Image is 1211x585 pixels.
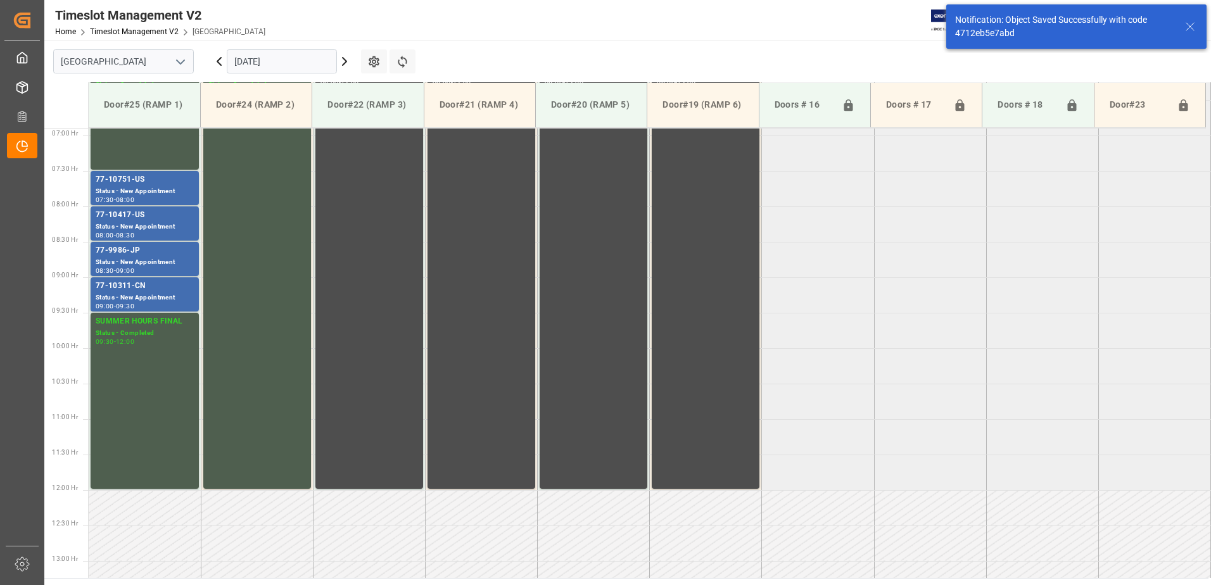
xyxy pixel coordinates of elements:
[55,6,265,25] div: Timeslot Management V2
[211,93,301,116] div: Door#24 (RAMP 2)
[53,49,194,73] input: Type to search/select
[52,236,78,243] span: 08:30 Hr
[96,328,194,339] div: Status - Completed
[434,93,525,116] div: Door#21 (RAMP 4)
[52,378,78,385] span: 10:30 Hr
[116,303,134,309] div: 09:30
[55,27,76,36] a: Home
[170,52,189,72] button: open menu
[96,244,194,257] div: 77-9986-JP
[52,484,78,491] span: 12:00 Hr
[96,186,194,197] div: Status - New Appointment
[881,93,948,117] div: Doors # 17
[52,130,78,137] span: 07:00 Hr
[114,339,116,344] div: -
[96,292,194,303] div: Status - New Appointment
[96,339,114,344] div: 09:30
[52,555,78,562] span: 13:00 Hr
[116,232,134,238] div: 08:30
[1105,93,1172,117] div: Door#23
[96,197,114,203] div: 07:30
[96,222,194,232] div: Status - New Appointment
[96,209,194,222] div: 77-10417-US
[96,303,114,309] div: 09:00
[657,93,748,116] div: Door#19 (RAMP 6)
[52,272,78,279] span: 09:00 Hr
[116,339,134,344] div: 12:00
[52,201,78,208] span: 08:00 Hr
[96,268,114,274] div: 08:30
[114,268,116,274] div: -
[955,13,1173,40] div: Notification: Object Saved Successfully with code 4712eb5e7abd
[52,307,78,314] span: 09:30 Hr
[52,520,78,527] span: 12:30 Hr
[96,315,194,328] div: SUMMER HOURS FINAL
[546,93,637,116] div: Door#20 (RAMP 5)
[114,232,116,238] div: -
[52,449,78,456] span: 11:30 Hr
[52,343,78,349] span: 10:00 Hr
[96,232,114,238] div: 08:00
[96,280,194,292] div: 77-10311-CN
[114,303,116,309] div: -
[931,9,975,32] img: Exertis%20JAM%20-%20Email%20Logo.jpg_1722504956.jpg
[96,173,194,186] div: 77-10751-US
[992,93,1060,117] div: Doors # 18
[96,257,194,268] div: Status - New Appointment
[52,165,78,172] span: 07:30 Hr
[90,27,179,36] a: Timeslot Management V2
[116,197,134,203] div: 08:00
[770,93,837,117] div: Doors # 16
[322,93,413,116] div: Door#22 (RAMP 3)
[99,93,190,116] div: Door#25 (RAMP 1)
[227,49,337,73] input: DD.MM.YYYY
[116,268,134,274] div: 09:00
[52,413,78,420] span: 11:00 Hr
[114,197,116,203] div: -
